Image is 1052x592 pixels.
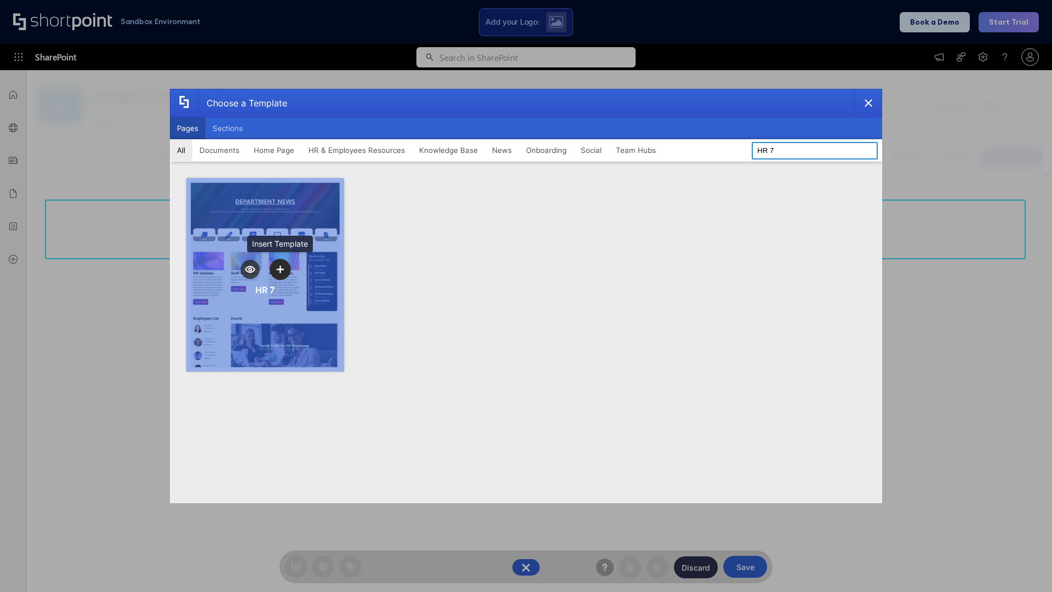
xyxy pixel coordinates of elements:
[192,139,247,161] button: Documents
[170,117,205,139] button: Pages
[609,139,663,161] button: Team Hubs
[247,139,301,161] button: Home Page
[752,142,878,160] input: Search
[170,139,192,161] button: All
[255,284,275,295] div: HR 7
[412,139,485,161] button: Knowledge Base
[997,539,1052,592] iframe: Chat Widget
[574,139,609,161] button: Social
[301,139,412,161] button: HR & Employees Resources
[198,89,287,117] div: Choose a Template
[170,89,882,503] div: template selector
[519,139,574,161] button: Onboarding
[485,139,519,161] button: News
[205,117,250,139] button: Sections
